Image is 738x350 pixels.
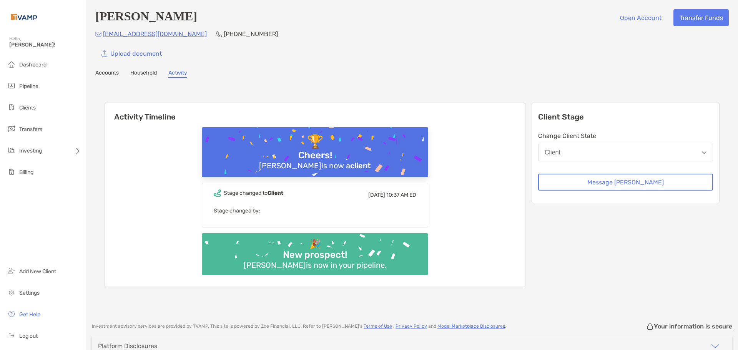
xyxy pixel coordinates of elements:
[7,146,16,155] img: investing icon
[9,3,39,31] img: Zoe Logo
[92,323,506,329] p: Investment advisory services are provided by TVAMP . This site is powered by Zoe Financial, LLC. ...
[9,41,81,48] span: [PERSON_NAME]!
[19,268,56,275] span: Add New Client
[214,189,221,197] img: Event icon
[7,103,16,112] img: clients icon
[103,29,207,39] p: [EMAIL_ADDRESS][DOMAIN_NAME]
[19,333,38,339] span: Log out
[7,331,16,340] img: logout icon
[538,131,713,141] p: Change Client State
[256,161,374,170] div: [PERSON_NAME] is now a
[702,151,706,154] img: Open dropdown arrow
[7,60,16,69] img: dashboard icon
[7,266,16,275] img: add_new_client icon
[95,9,197,26] h4: [PERSON_NAME]
[19,126,42,133] span: Transfers
[19,83,38,90] span: Pipeline
[545,149,560,156] div: Client
[350,161,371,170] b: client
[364,323,392,329] a: Terms of Use
[396,323,427,329] a: Privacy Policy
[7,124,16,133] img: transfers icon
[673,9,729,26] button: Transfer Funds
[538,174,713,191] button: Message [PERSON_NAME]
[241,260,390,270] div: [PERSON_NAME] is now in your pipeline.
[101,50,107,57] img: button icon
[19,311,40,318] span: Get Help
[19,105,36,111] span: Clients
[7,167,16,176] img: billing icon
[538,112,713,122] p: Client Stage
[202,127,428,194] img: Confetti
[538,144,713,161] button: Client
[130,70,157,78] a: Household
[168,70,187,78] a: Activity
[19,290,40,296] span: Settings
[19,169,33,176] span: Billing
[614,9,667,26] button: Open Account
[295,150,335,161] div: Cheers!
[7,81,16,90] img: pipeline icon
[368,192,385,198] span: [DATE]
[268,190,283,196] b: Client
[437,323,505,329] a: Model Marketplace Disclosures
[224,190,283,196] div: Stage changed to
[306,239,324,250] div: 🎉
[95,45,168,62] a: Upload document
[654,323,732,330] p: Your information is secure
[19,61,47,68] span: Dashboard
[95,32,101,36] img: Email Icon
[7,309,16,318] img: get-help icon
[280,249,350,260] div: New prospect!
[386,192,416,198] span: 10:37 AM ED
[95,70,119,78] a: Accounts
[224,29,278,39] p: [PHONE_NUMBER]
[19,148,42,154] span: Investing
[216,31,222,37] img: Phone Icon
[105,103,525,121] h6: Activity Timeline
[98,342,157,350] div: Platform Disclosures
[202,233,428,269] img: Confetti
[214,206,416,216] p: Stage changed by:
[7,288,16,297] img: settings icon
[304,134,326,150] div: 🏆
